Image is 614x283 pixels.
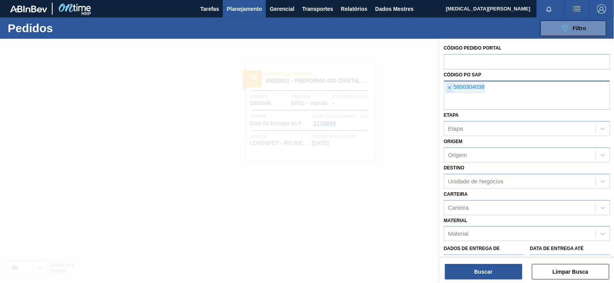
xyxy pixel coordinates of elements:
input: dd/mm/aaaa [530,254,610,270]
img: ações do usuário [572,4,582,14]
font: [MEDICAL_DATA][PERSON_NAME] [446,6,530,12]
font: Código Pedido Portal [444,45,502,51]
font: Código PO SAP [444,72,481,78]
font: Etapa [444,112,459,118]
font: Carteira [444,192,468,197]
img: TNhmsLtSVTkK8tSr43FrP2fwEKptu5GPRR3wAAAABJRU5ErkJggg== [10,5,47,12]
input: dd/mm/aaaa [444,254,524,270]
font: Dados Mestres [375,6,414,12]
font: Planejamento [227,6,262,12]
font: Filtro [573,25,587,31]
font: Unidade de Negócios [448,178,503,185]
font: Dados de Entrega de [444,246,500,251]
font: Pedidos [8,22,53,35]
font: Etapa [448,126,463,132]
button: Notificações [537,3,561,14]
font: Data de Entrega até [530,246,584,251]
font: Origem [444,139,463,144]
font: Relatórios [341,6,367,12]
img: Sair [597,4,606,14]
font: Gerencial [270,6,294,12]
font: 5800304038 [453,84,484,90]
font: Origem [448,152,467,159]
font: Carteira [448,204,469,211]
button: Filtro [540,21,606,36]
font: Material [448,231,469,237]
font: Material [444,218,467,223]
font: × [448,85,451,91]
font: Transportes [302,6,333,12]
font: Destino [444,165,464,171]
font: Tarefas [200,6,219,12]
